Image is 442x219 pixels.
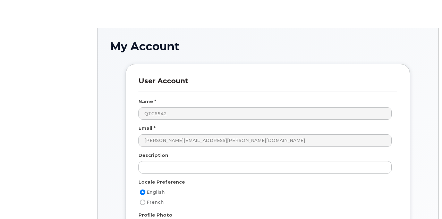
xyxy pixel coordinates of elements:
[140,200,145,205] input: French
[138,125,155,132] label: Email *
[138,212,172,218] label: Profile Photo
[138,77,397,92] h3: User Account
[140,189,145,195] input: English
[110,40,426,52] h1: My Account
[147,200,164,205] span: French
[138,98,156,105] label: Name *
[147,189,165,195] span: English
[138,152,168,159] label: Description
[138,179,185,185] label: Locale Preference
